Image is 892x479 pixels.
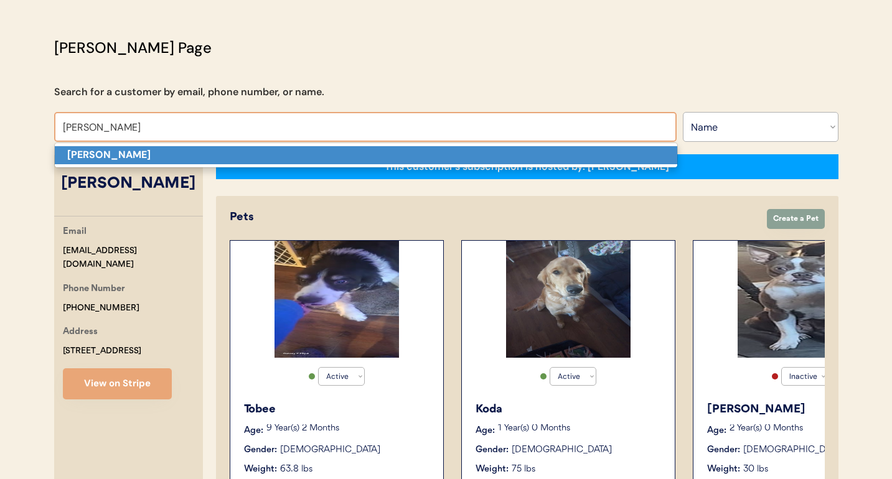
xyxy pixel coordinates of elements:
[244,401,431,418] div: Tobee
[63,282,125,297] div: Phone Number
[230,209,754,226] div: Pets
[512,444,612,457] div: [DEMOGRAPHIC_DATA]
[738,241,862,358] img: 1000008828.jpg
[767,209,825,229] button: Create a Pet
[476,424,495,437] div: Age:
[476,401,662,418] div: Koda
[476,444,509,457] div: Gender:
[54,172,203,196] div: [PERSON_NAME]
[63,301,139,315] div: [PHONE_NUMBER]
[280,444,380,457] div: [DEMOGRAPHIC_DATA]
[63,368,172,399] button: View on Stripe
[54,85,324,100] div: Search for a customer by email, phone number, or name.
[743,444,843,457] div: [DEMOGRAPHIC_DATA]
[707,463,740,476] div: Weight:
[63,325,98,340] div: Address
[506,241,631,358] img: 1000004150.jpg
[63,225,87,240] div: Email
[707,424,726,437] div: Age:
[280,463,312,476] div: 63.8 lbs
[67,148,151,161] strong: [PERSON_NAME]
[512,463,535,476] div: 75 lbs
[498,424,662,433] p: 1 Year(s) 0 Months
[275,241,399,358] img: 1000008929.jpg
[244,444,277,457] div: Gender:
[266,424,431,433] p: 9 Year(s) 2 Months
[476,463,509,476] div: Weight:
[54,112,677,142] input: Search by name
[743,463,768,476] div: 30 lbs
[63,344,141,358] div: [STREET_ADDRESS]
[244,424,263,437] div: Age:
[707,444,740,457] div: Gender:
[244,463,277,476] div: Weight:
[63,244,203,272] div: [EMAIL_ADDRESS][DOMAIN_NAME]
[54,37,212,59] div: [PERSON_NAME] Page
